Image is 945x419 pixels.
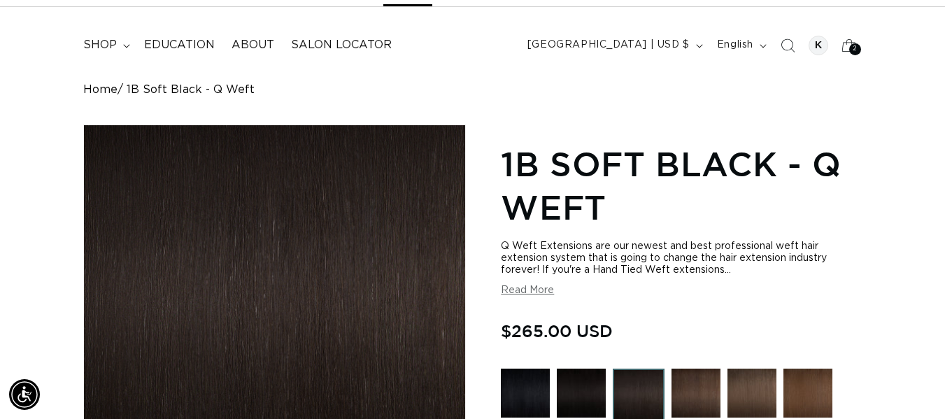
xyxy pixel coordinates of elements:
[83,83,862,97] nav: breadcrumbs
[527,38,690,52] span: [GEOGRAPHIC_DATA] | USD $
[783,369,832,418] img: 4 Medium Brown - Q Weft
[557,369,606,418] img: 1N Natural Black - Q Weft
[672,369,720,418] img: 2 Dark Brown - Q Weft
[709,32,772,59] button: English
[519,32,709,59] button: [GEOGRAPHIC_DATA] | USD $
[9,379,40,410] div: Accessibility Menu
[727,369,776,418] img: 4AB Medium Ash Brown - Q Weft
[853,43,858,55] span: 2
[83,83,118,97] a: Home
[232,38,274,52] span: About
[144,38,215,52] span: Education
[136,29,223,61] a: Education
[75,29,136,61] summary: shop
[717,38,753,52] span: English
[283,29,400,61] a: Salon Locator
[501,318,613,344] span: $265.00 USD
[875,352,945,419] iframe: Chat Widget
[501,369,550,418] img: 1 Black - Q Weft
[127,83,255,97] span: 1B Soft Black - Q Weft
[772,30,803,61] summary: Search
[223,29,283,61] a: About
[83,38,117,52] span: shop
[501,241,862,276] div: Q Weft Extensions are our newest and best professional weft hair extension system that is going t...
[501,285,554,297] button: Read More
[291,38,392,52] span: Salon Locator
[501,142,862,229] h1: 1B Soft Black - Q Weft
